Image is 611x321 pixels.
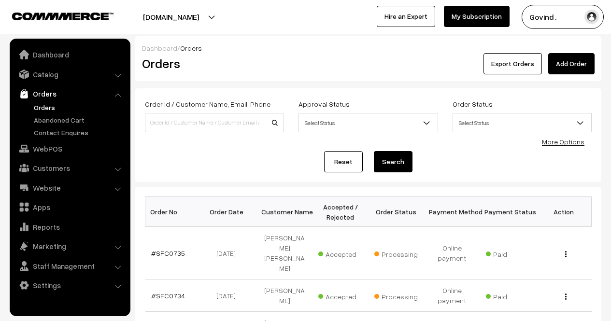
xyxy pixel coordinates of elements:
a: My Subscription [444,6,510,27]
img: Menu [565,251,567,257]
span: Select Status [299,114,437,131]
img: user [584,10,599,24]
th: Order Status [369,197,425,227]
label: Order Id / Customer Name, Email, Phone [145,99,270,109]
a: WebPOS [12,140,127,157]
button: Export Orders [483,53,542,74]
a: Staff Management [12,257,127,275]
img: COMMMERCE [12,13,114,20]
td: [PERSON_NAME] [PERSON_NAME] [257,227,313,279]
div: / [142,43,595,53]
a: More Options [542,138,584,146]
label: Order Status [453,99,493,109]
a: Reports [12,218,127,236]
span: Accepted [318,289,367,302]
span: Accepted [318,247,367,259]
a: Customers [12,159,127,177]
a: Marketing [12,237,127,255]
a: Reset [324,151,363,172]
a: Catalog [12,66,127,83]
a: Website [12,179,127,196]
a: #SFC0734 [151,292,185,300]
button: [DOMAIN_NAME] [109,5,233,29]
button: Search [374,151,412,172]
a: Contact Enquires [31,127,127,138]
img: Menu [565,293,567,300]
a: Dashboard [12,46,127,63]
td: Online payment [424,227,480,279]
span: Processing [374,289,423,302]
td: [DATE] [201,279,257,312]
a: Hire an Expert [377,6,435,27]
span: Orders [180,44,202,52]
span: Select Status [453,113,592,132]
a: Settings [12,277,127,294]
a: Add Order [548,53,595,74]
h2: Orders [142,56,283,71]
button: Govind . [522,5,604,29]
a: Dashboard [142,44,177,52]
span: Paid [486,289,534,302]
span: Paid [486,247,534,259]
a: COMMMERCE [12,10,97,21]
th: Order No [145,197,201,227]
th: Action [536,197,592,227]
span: Processing [374,247,423,259]
label: Approval Status [298,99,350,109]
span: Select Status [298,113,438,132]
th: Payment Method [424,197,480,227]
a: Orders [12,85,127,102]
td: [DATE] [201,227,257,279]
td: [PERSON_NAME] [257,279,313,312]
th: Accepted / Rejected [313,197,369,227]
th: Order Date [201,197,257,227]
a: Orders [31,102,127,112]
a: Apps [12,198,127,216]
a: #SFC0735 [151,249,185,257]
input: Order Id / Customer Name / Customer Email / Customer Phone [145,113,284,132]
span: Select Status [453,114,591,131]
a: Abandoned Cart [31,115,127,125]
td: Online payment [424,279,480,312]
th: Customer Name [257,197,313,227]
th: Payment Status [480,197,536,227]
